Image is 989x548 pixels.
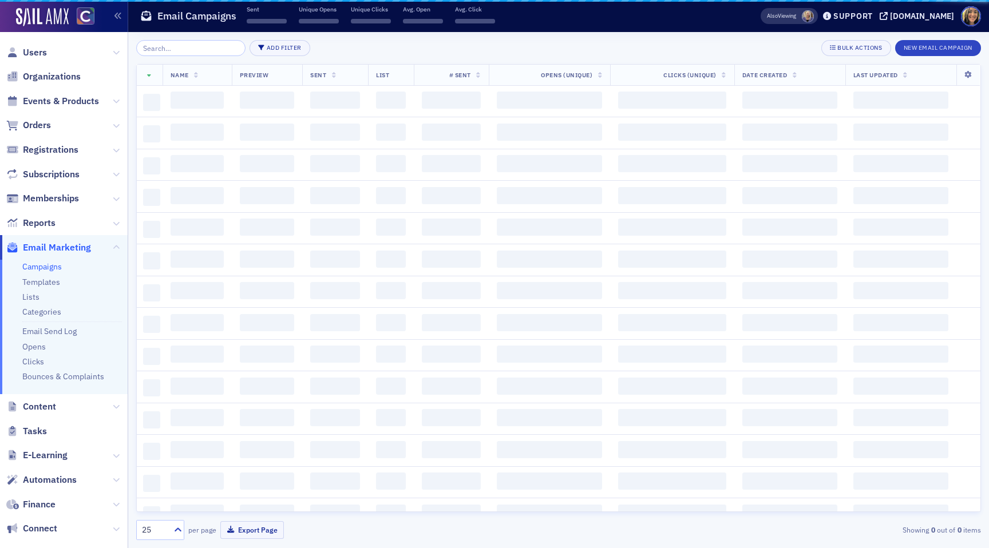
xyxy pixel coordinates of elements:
[767,12,778,19] div: Also
[23,119,51,132] span: Orders
[22,371,104,382] a: Bounces & Complaints
[618,472,726,490] span: ‌
[853,282,948,299] span: ‌
[143,252,161,269] span: ‌
[742,219,837,236] span: ‌
[143,316,161,333] span: ‌
[618,346,726,363] span: ‌
[143,379,161,396] span: ‌
[853,251,948,268] span: ‌
[171,378,224,395] span: ‌
[376,155,406,172] span: ‌
[171,409,224,426] span: ‌
[422,155,481,172] span: ‌
[23,217,56,229] span: Reports
[23,192,79,205] span: Memberships
[351,5,391,13] p: Unique Clicks
[497,92,603,109] span: ‌
[853,187,948,204] span: ‌
[853,472,948,490] span: ‌
[6,144,78,156] a: Registrations
[880,12,958,20] button: [DOMAIN_NAME]
[171,71,189,79] span: Name
[422,378,481,395] span: ‌
[742,251,837,268] span: ‌
[6,192,79,205] a: Memberships
[6,217,56,229] a: Reports
[455,19,495,23] span: ‌
[853,155,948,172] span: ‌
[143,411,161,428] span: ‌
[422,409,481,426] span: ‌
[853,124,948,141] span: ‌
[853,92,948,109] span: ‌
[663,71,717,79] span: Clicks (Unique)
[422,124,481,141] span: ‌
[376,187,406,204] span: ‌
[895,40,981,56] button: New Email Campaign
[821,40,891,56] button: Bulk Actions
[310,472,360,490] span: ‌
[310,71,326,79] span: Sent
[497,378,603,395] span: ‌
[497,124,603,141] span: ‌
[422,92,481,109] span: ‌
[707,525,981,535] div: Showing out of items
[16,8,69,26] a: SailAMX
[22,326,77,336] a: Email Send Log
[240,71,269,79] span: Preview
[929,525,937,535] strong: 0
[23,425,47,438] span: Tasks
[143,475,161,492] span: ‌
[961,6,981,26] span: Profile
[376,314,406,331] span: ‌
[422,251,481,268] span: ‌
[6,119,51,132] a: Orders
[240,346,294,363] span: ‌
[171,282,224,299] span: ‌
[240,219,294,236] span: ‌
[171,92,224,109] span: ‌
[240,187,294,204] span: ‌
[403,19,443,23] span: ‌
[497,251,603,268] span: ‌
[497,472,603,490] span: ‌
[171,472,224,490] span: ‌
[618,155,726,172] span: ‌
[376,219,406,236] span: ‌
[742,71,787,79] span: Date Created
[240,441,294,458] span: ‌
[310,155,360,172] span: ‌
[171,505,224,522] span: ‌
[497,346,603,363] span: ‌
[240,282,294,299] span: ‌
[376,441,406,458] span: ‌
[802,10,814,22] span: Alicia Gelinas
[310,251,360,268] span: ‌
[853,378,948,395] span: ‌
[742,124,837,141] span: ‌
[6,95,99,108] a: Events & Products
[853,505,948,522] span: ‌
[767,12,796,20] span: Viewing
[853,219,948,236] span: ‌
[890,11,954,21] div: [DOMAIN_NAME]
[853,314,948,331] span: ‌
[6,400,56,413] a: Content
[618,378,726,395] span: ‌
[497,219,603,236] span: ‌
[422,282,481,299] span: ‌
[23,46,47,59] span: Users
[618,441,726,458] span: ‌
[455,5,495,13] p: Avg. Click
[23,241,91,254] span: Email Marketing
[422,219,481,236] span: ‌
[171,251,224,268] span: ‌
[497,441,603,458] span: ‌
[22,261,62,272] a: Campaigns
[422,346,481,363] span: ‌
[853,346,948,363] span: ‌
[310,314,360,331] span: ‌
[22,277,60,287] a: Templates
[310,346,360,363] span: ‌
